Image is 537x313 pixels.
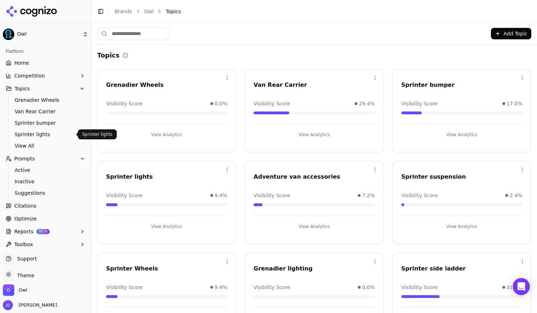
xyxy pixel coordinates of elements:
span: Active [15,167,77,174]
div: Sprinter Wheels [106,264,227,273]
span: Home [14,59,29,66]
button: Add Topic [491,28,531,39]
a: Owl [144,8,154,15]
h2: Topics [97,50,120,60]
span: Reports [14,228,34,235]
span: 17.0% [507,100,522,107]
button: View Analytics [106,129,227,140]
span: 0.0% [215,100,227,107]
div: Sprinter lights [106,173,227,181]
img: Jeff Clemishaw [3,300,13,310]
img: Owl [3,29,14,40]
span: 9.4% [215,192,227,199]
span: 29.4% [359,100,375,107]
span: Sprinter bumper [15,119,77,126]
span: Visibility Score [401,284,438,291]
a: Inactive [12,177,80,187]
span: Citations [14,202,36,209]
span: 31.7% [507,284,522,291]
button: Prompts [3,153,88,164]
button: View Analytics [401,221,522,232]
button: View Analytics [254,129,375,140]
img: Owl [3,284,14,296]
a: Sprinter lights [12,129,80,139]
div: Open Intercom Messenger [513,278,530,295]
button: View Analytics [254,221,375,232]
nav: breadcrumb [115,8,517,15]
a: Optimize [3,213,88,224]
span: Visibility Score [254,284,290,291]
a: Sprinter bumper [12,118,80,128]
span: Sprinter lights [15,131,77,138]
div: Sprinter side ladder [401,264,522,273]
a: Brands [115,9,132,14]
span: Toolbox [14,241,33,248]
a: Citations [3,200,88,212]
a: Suggestions [12,188,80,198]
button: Toolbox [3,239,88,250]
a: Van Rear Carrier [12,106,80,116]
span: Prompts [14,155,35,162]
span: Inactive [15,178,77,185]
button: View Analytics [401,129,522,140]
a: Home [3,57,88,69]
a: Active [12,165,80,175]
div: Van Rear Carrier [254,81,375,89]
a: View All [12,141,80,151]
div: Sprinter suspension [401,173,522,181]
div: Platform [3,46,88,57]
span: Theme [14,273,34,278]
span: Owl [19,287,27,293]
span: Topics [166,8,181,15]
span: Topics [15,85,30,92]
span: Visibility Score [254,192,290,199]
span: Competition [14,72,45,79]
span: Suggestions [15,189,77,197]
div: Sprinter bumper [401,81,522,89]
span: View All [15,142,77,149]
span: Support [14,255,37,262]
span: Visibility Score [106,284,142,291]
div: Grenadier Wheels [106,81,227,89]
div: Adventure van accessories [254,173,375,181]
span: Visibility Score [401,100,438,107]
button: Open user button [3,300,57,310]
button: Competition [3,70,88,81]
span: Visibility Score [106,192,142,199]
span: Optimize [14,215,37,222]
span: Visibility Score [254,100,290,107]
a: Grenadier Wheels [12,95,80,105]
span: Visibility Score [401,192,438,199]
button: Open organization switcher [3,284,27,296]
span: 9.4% [215,284,227,291]
span: Van Rear Carrier [15,108,77,115]
button: View Analytics [106,221,227,232]
span: 2.4% [510,192,522,199]
span: [PERSON_NAME] [16,302,57,308]
div: Grenadier lighting [254,264,375,273]
span: Visibility Score [106,100,142,107]
span: BETA [36,229,50,234]
button: ReportsBETA [3,226,88,237]
span: 7.2% [362,192,375,199]
span: 0.0% [362,284,375,291]
span: Grenadier Wheels [15,96,77,104]
p: Sprinter lights [82,131,112,137]
span: Owl [17,31,80,38]
button: Topics [3,83,88,94]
